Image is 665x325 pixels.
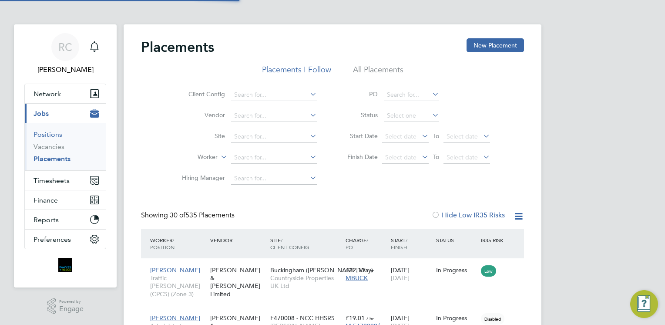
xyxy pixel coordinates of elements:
[384,110,439,122] input: Select one
[481,265,496,277] span: Low
[436,314,477,322] div: In Progress
[346,237,368,251] span: / PO
[25,171,106,190] button: Timesheets
[430,151,442,162] span: To
[447,153,478,161] span: Select date
[481,313,504,325] span: Disabled
[431,211,505,220] label: Hide Low IR35 Risks
[14,24,117,288] nav: Main navigation
[148,261,524,269] a: [PERSON_NAME]Traffic [PERSON_NAME] (CPCS) (Zone 3)[PERSON_NAME] & [PERSON_NAME] LimitedBuckingham...
[339,132,378,140] label: Start Date
[150,237,175,251] span: / Position
[630,290,658,318] button: Engage Resource Center
[270,266,373,274] span: Buckingham ([PERSON_NAME] Way)
[430,130,442,142] span: To
[25,230,106,249] button: Preferences
[231,110,317,122] input: Search for...
[208,262,268,302] div: [PERSON_NAME] & [PERSON_NAME] Limited
[58,258,72,272] img: bromak-logo-retina.png
[175,90,225,98] label: Client Config
[25,210,106,229] button: Reports
[59,305,84,313] span: Engage
[34,142,64,151] a: Vacancies
[389,262,434,286] div: [DATE]
[339,153,378,161] label: Finish Date
[34,235,71,244] span: Preferences
[141,211,236,220] div: Showing
[175,111,225,119] label: Vendor
[385,132,416,140] span: Select date
[24,258,106,272] a: Go to home page
[34,130,62,139] a: Positions
[384,89,439,101] input: Search for...
[467,38,524,52] button: New Placement
[343,232,389,255] div: Charge
[270,274,341,290] span: Countryside Properties UK Ltd
[150,266,200,274] span: [PERSON_NAME]
[339,90,378,98] label: PO
[168,153,218,162] label: Worker
[231,152,317,164] input: Search for...
[150,314,200,322] span: [PERSON_NAME]
[268,232,343,255] div: Site
[34,109,49,118] span: Jobs
[25,123,106,170] div: Jobs
[389,232,434,255] div: Start
[208,232,268,248] div: Vendor
[34,90,61,98] span: Network
[391,274,410,282] span: [DATE]
[346,266,365,274] span: £22.13
[34,196,58,204] span: Finance
[47,298,84,315] a: Powered byEngage
[141,38,214,56] h2: Placements
[434,232,479,248] div: Status
[479,232,509,248] div: IR35 Risk
[339,111,378,119] label: Status
[25,104,106,123] button: Jobs
[34,216,59,224] span: Reports
[34,176,70,185] span: Timesheets
[270,237,309,251] span: / Client Config
[366,315,374,322] span: / hr
[231,89,317,101] input: Search for...
[59,298,84,305] span: Powered by
[150,274,206,298] span: Traffic [PERSON_NAME] (CPCS) (Zone 3)
[148,232,208,255] div: Worker
[231,131,317,143] input: Search for...
[385,153,416,161] span: Select date
[346,314,365,322] span: £19.01
[58,41,72,53] span: RC
[25,190,106,210] button: Finance
[436,266,477,274] div: In Progress
[270,314,335,322] span: F470008 - NCC HHSRS
[34,155,71,163] a: Placements
[24,33,106,75] a: RC[PERSON_NAME]
[366,267,374,274] span: / hr
[346,274,368,282] span: MBUCK
[175,132,225,140] label: Site
[148,309,524,317] a: [PERSON_NAME]Administrator[PERSON_NAME] & [PERSON_NAME] LimitedF470008 - NCC HHSRS[PERSON_NAME] -...
[447,132,478,140] span: Select date
[25,84,106,103] button: Network
[391,237,407,251] span: / Finish
[170,211,185,220] span: 30 of
[24,64,106,75] span: Robyn Clarke
[170,211,235,220] span: 535 Placements
[262,64,331,80] li: Placements I Follow
[175,174,225,182] label: Hiring Manager
[353,64,403,80] li: All Placements
[231,173,317,185] input: Search for...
